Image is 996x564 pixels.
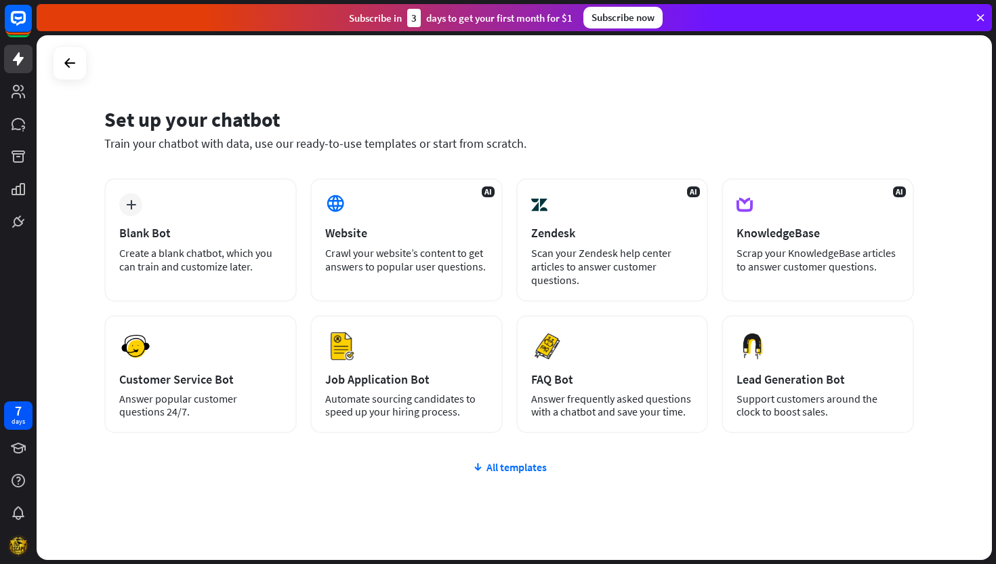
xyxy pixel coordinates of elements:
a: 7 days [4,401,33,430]
div: Subscribe now [583,7,663,28]
div: days [12,417,25,426]
div: 7 [15,405,22,417]
div: 3 [407,9,421,27]
div: Subscribe in days to get your first month for $1 [349,9,573,27]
